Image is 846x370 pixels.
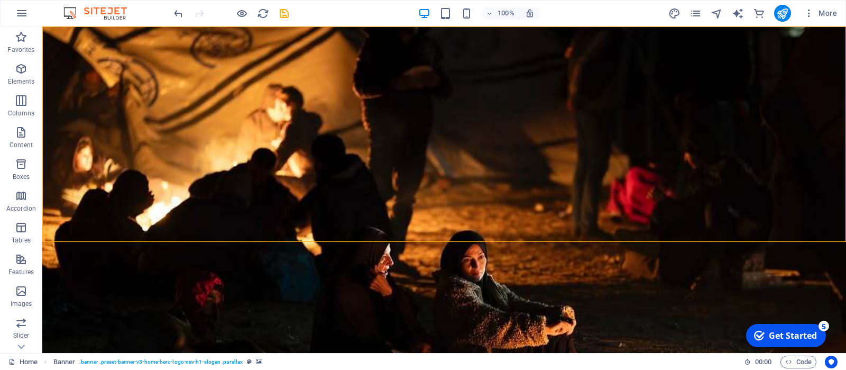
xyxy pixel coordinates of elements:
[256,7,269,20] button: reload
[12,236,31,245] p: Tables
[278,7,290,20] button: save
[774,5,791,22] button: publish
[172,7,185,20] button: undo
[804,8,837,19] span: More
[668,7,681,20] button: design
[825,356,838,368] button: Usercentrics
[8,268,34,276] p: Features
[278,7,290,20] i: Save (Ctrl+S)
[13,331,30,340] p: Slider
[29,10,77,22] div: Get Started
[668,7,681,20] i: Design (Ctrl+Alt+Y)
[732,7,744,20] button: text_generator
[744,356,772,368] h6: Session time
[753,7,766,20] button: commerce
[235,7,248,20] button: Click here to leave preview mode and continue editing
[689,7,702,20] button: pages
[13,173,30,181] p: Boxes
[256,359,262,365] i: This element contains a background
[257,7,269,20] i: Reload page
[8,77,35,86] p: Elements
[689,7,702,20] i: Pages (Ctrl+Alt+S)
[8,356,38,368] a: Click to cancel selection. Double-click to open Pages
[753,7,765,20] i: Commerce
[53,356,76,368] span: Click to select. Double-click to edit
[755,356,771,368] span: 00 00
[10,141,33,149] p: Content
[711,7,723,20] button: navigator
[6,204,36,213] p: Accordion
[799,5,841,22] button: More
[780,356,816,368] button: Code
[525,8,535,18] i: On resize automatically adjust zoom level to fit chosen device.
[8,109,34,118] p: Columns
[776,7,788,20] i: Publish
[762,358,764,366] span: :
[61,7,140,20] img: Editor Logo
[78,1,89,12] div: 5
[247,359,252,365] i: This element is a customizable preset
[785,356,812,368] span: Code
[498,7,514,20] h6: 100%
[711,7,723,20] i: Navigator
[732,7,744,20] i: AI Writer
[6,4,86,28] div: Get Started 5 items remaining, 0% complete
[79,356,243,368] span: . banner .preset-banner-v3-home-hero-logo-nav-h1-slogan .parallax
[11,300,32,308] p: Images
[53,356,263,368] nav: breadcrumb
[7,46,34,54] p: Favorites
[482,7,519,20] button: 100%
[172,7,185,20] i: Undo: Change image (Ctrl+Z)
